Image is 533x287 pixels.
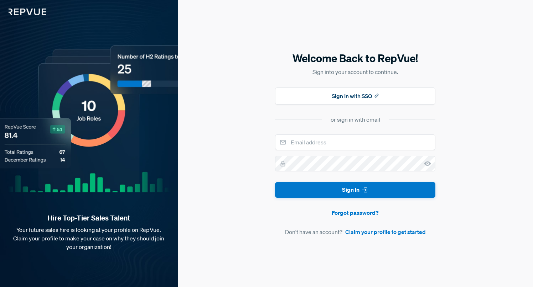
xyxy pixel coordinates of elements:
[275,182,435,198] button: Sign In
[275,228,435,236] article: Don't have an account?
[11,213,166,223] strong: Hire Top-Tier Sales Talent
[331,115,380,124] div: or sign in with email
[275,87,435,105] button: Sign In with SSO
[275,68,435,76] p: Sign into your account to continue.
[275,208,435,217] a: Forgot password?
[345,228,426,236] a: Claim your profile to get started
[275,134,435,150] input: Email address
[275,51,435,66] h5: Welcome Back to RepVue!
[11,225,166,251] p: Your future sales hire is looking at your profile on RepVue. Claim your profile to make your case...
